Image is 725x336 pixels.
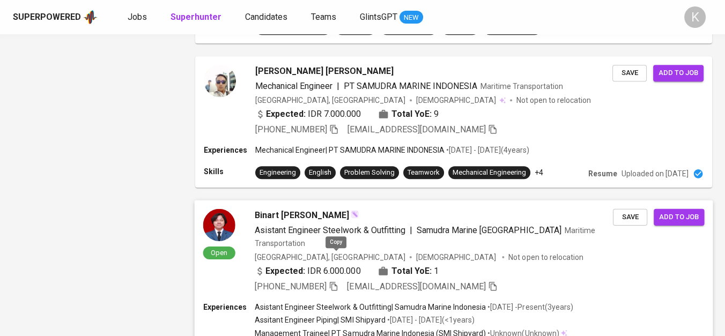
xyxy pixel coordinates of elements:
[391,108,432,121] b: Total YoE:
[588,168,617,179] p: Resume
[347,281,486,292] span: [EMAIL_ADDRESS][DOMAIN_NAME]
[255,65,394,78] span: [PERSON_NAME] [PERSON_NAME]
[360,11,423,24] a: GlintsGPT NEW
[612,65,647,81] button: Save
[245,12,287,22] span: Candidates
[255,225,405,235] span: Asistant Engineer Steelwork & Outfitting
[516,95,591,106] p: Not open to relocation
[255,108,361,121] div: IDR 7.000.000
[508,252,583,263] p: Not open to relocation
[360,12,397,22] span: GlintsGPT
[618,67,641,79] span: Save
[391,265,432,278] b: Total YoE:
[417,225,561,235] span: Samudra Marine [GEOGRAPHIC_DATA]
[416,95,498,106] span: [DEMOGRAPHIC_DATA]
[265,265,305,278] b: Expected:
[434,108,439,121] span: 9
[255,281,327,292] span: [PHONE_NUMBER]
[255,81,332,91] span: Mechanical Engineer
[408,168,440,178] div: Teamwork
[659,211,699,223] span: Add to job
[684,6,706,28] div: K
[434,265,439,278] span: 1
[260,168,296,178] div: Engineering
[255,124,327,135] span: [PHONE_NUMBER]
[613,208,647,225] button: Save
[171,11,224,24] a: Superhunter
[255,208,350,221] span: Binart [PERSON_NAME]
[311,12,336,22] span: Teams
[480,82,563,91] span: Maritime Transportation
[203,208,235,241] img: ae9891a79da60ad97bac085debbf573c.jpg
[255,95,405,106] div: [GEOGRAPHIC_DATA], [GEOGRAPHIC_DATA]
[618,211,642,223] span: Save
[203,302,255,312] p: Experiences
[195,56,712,188] a: [PERSON_NAME] [PERSON_NAME]Mechanical Engineer|PT SAMUDRA MARINE INDONESIAMaritime Transportation...
[255,302,486,312] p: Asistant Engineer Steelwork & Outfitting | Samudra Marine Indonesia
[654,208,704,225] button: Add to job
[350,210,359,219] img: magic_wand.svg
[400,12,423,23] span: NEW
[83,9,98,25] img: app logo
[386,315,475,325] p: • [DATE] - [DATE] ( <1 years )
[266,108,306,121] b: Expected:
[486,302,573,312] p: • [DATE] - Present ( 3 years )
[453,168,526,178] div: Mechanical Engineering
[204,145,255,155] p: Experiences
[255,226,595,248] span: Maritime Transportation
[416,252,498,263] span: [DEMOGRAPHIC_DATA]
[255,315,386,325] p: Assitant Engineer Piping | SMI Shipyard
[128,12,147,22] span: Jobs
[653,65,704,81] button: Add to job
[309,168,331,178] div: English
[255,145,445,155] p: Mechanical Engineer | PT SAMUDRA MARINE INDONESIA
[204,166,255,177] p: Skills
[344,81,477,91] span: PT SAMUDRA MARINE INDONESIA
[206,248,232,257] span: Open
[337,80,339,93] span: |
[622,168,689,179] p: Uploaded on [DATE]
[344,168,395,178] div: Problem Solving
[13,9,98,25] a: Superpoweredapp logo
[204,65,236,97] img: 375ca7bf951200ec18e8a5af76b0b6b2.jpeg
[311,11,338,24] a: Teams
[410,224,412,237] span: |
[535,167,543,178] p: +4
[13,11,81,24] div: Superpowered
[347,124,486,135] span: [EMAIL_ADDRESS][DOMAIN_NAME]
[445,145,529,155] p: • [DATE] - [DATE] ( 4 years )
[245,11,290,24] a: Candidates
[128,11,149,24] a: Jobs
[255,265,361,278] div: IDR 6.000.000
[659,67,698,79] span: Add to job
[171,12,221,22] b: Superhunter
[255,252,405,263] div: [GEOGRAPHIC_DATA], [GEOGRAPHIC_DATA]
